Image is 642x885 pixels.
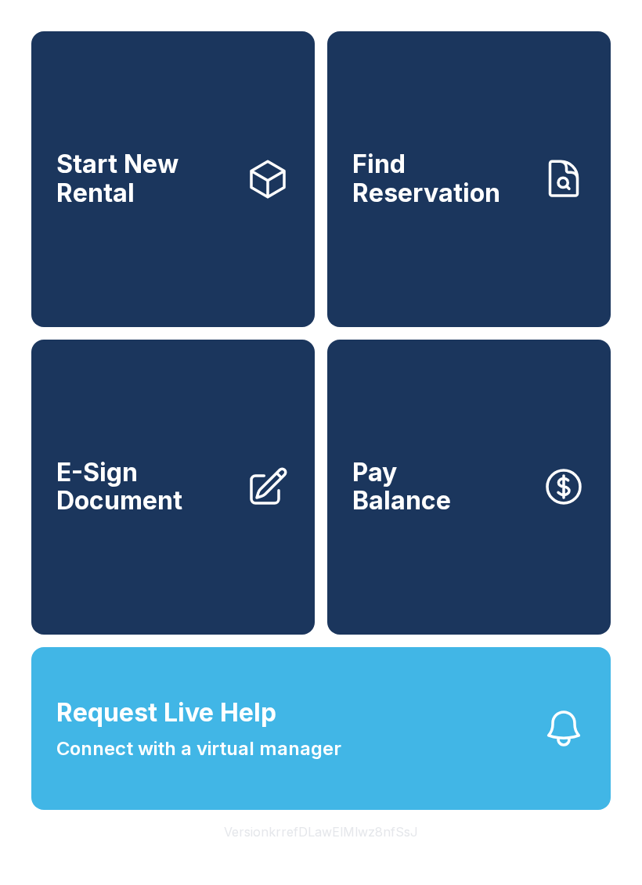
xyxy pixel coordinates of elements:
a: E-Sign Document [31,340,315,635]
a: Find Reservation [327,31,611,327]
button: Request Live HelpConnect with a virtual manager [31,647,611,810]
span: Connect with a virtual manager [56,735,341,763]
span: Request Live Help [56,694,276,732]
span: Find Reservation [352,150,529,207]
button: VersionkrrefDLawElMlwz8nfSsJ [211,810,431,854]
a: Start New Rental [31,31,315,327]
span: Start New Rental [56,150,233,207]
span: E-Sign Document [56,459,233,516]
button: PayBalance [327,340,611,635]
span: Pay Balance [352,459,451,516]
